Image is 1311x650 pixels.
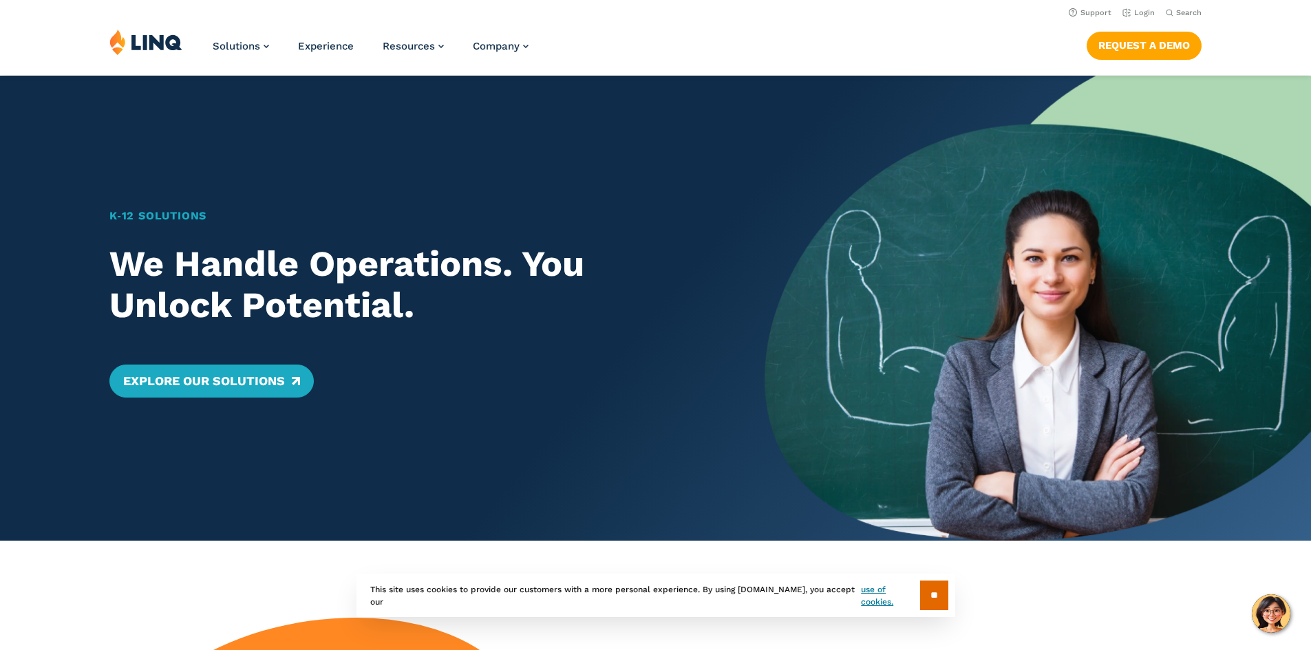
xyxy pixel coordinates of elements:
[1087,32,1202,59] a: Request a Demo
[109,243,712,326] h2: We Handle Operations. You Unlock Potential.
[213,40,269,52] a: Solutions
[298,40,354,52] a: Experience
[1252,594,1290,633] button: Hello, have a question? Let’s chat.
[383,40,435,52] span: Resources
[1069,8,1111,17] a: Support
[473,40,520,52] span: Company
[383,40,444,52] a: Resources
[1166,8,1202,18] button: Open Search Bar
[356,574,955,617] div: This site uses cookies to provide our customers with a more personal experience. By using [DOMAIN...
[765,76,1311,541] img: Home Banner
[109,29,182,55] img: LINQ | K‑12 Software
[473,40,529,52] a: Company
[1087,29,1202,59] nav: Button Navigation
[213,40,260,52] span: Solutions
[1122,8,1155,17] a: Login
[109,208,712,224] h1: K‑12 Solutions
[861,583,919,608] a: use of cookies.
[109,365,314,398] a: Explore Our Solutions
[1176,8,1202,17] span: Search
[213,29,529,74] nav: Primary Navigation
